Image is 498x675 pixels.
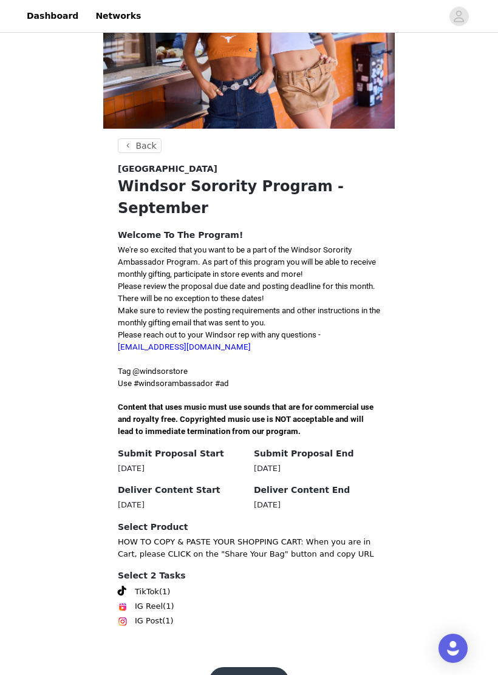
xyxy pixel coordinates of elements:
[88,2,148,30] a: Networks
[118,306,380,327] span: Make sure to review the posting requirements and other instructions in the monthly gifting email ...
[118,402,375,436] span: Content that uses music must use sounds that are for commercial use and royalty free. Copyrighted...
[162,615,173,627] span: (1)
[453,7,465,26] div: avatar
[118,379,229,388] span: Use #windsorambassador #ad
[135,615,162,627] span: IG Post
[118,175,380,219] h1: Windsor Sorority Program - September
[438,634,468,663] div: Open Intercom Messenger
[118,484,244,497] h4: Deliver Content Start
[118,342,251,351] a: [EMAIL_ADDRESS][DOMAIN_NAME]
[118,163,217,175] span: [GEOGRAPHIC_DATA]
[254,447,380,460] h4: Submit Proposal End
[118,229,380,242] h4: Welcome To The Program!
[118,463,244,475] div: [DATE]
[118,367,188,376] span: Tag @windsorstore
[118,282,375,303] span: Please review the proposal due date and posting deadline for this month. There will be no excepti...
[135,600,163,612] span: IG Reel
[254,484,380,497] h4: Deliver Content End
[118,602,128,612] img: Instagram Reels Icon
[254,499,380,511] div: [DATE]
[254,463,380,475] div: [DATE]
[118,569,380,582] h4: Select 2 Tasks
[19,2,86,30] a: Dashboard
[118,138,162,153] button: Back
[118,536,380,560] p: HOW TO COPY & PASTE YOUR SHOPPING CART: When you are in Cart, please CLICK on the "Share Your Bag...
[159,586,170,598] span: (1)
[118,617,128,626] img: Instagram Icon
[118,330,321,351] span: Please reach out to your Windsor rep with any questions -
[118,245,376,279] span: We're so excited that you want to be a part of the Windsor Sorority Ambassador Program. As part o...
[118,521,380,534] h4: Select Product
[163,600,174,612] span: (1)
[118,447,244,460] h4: Submit Proposal Start
[118,499,244,511] div: [DATE]
[135,586,159,598] span: TikTok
